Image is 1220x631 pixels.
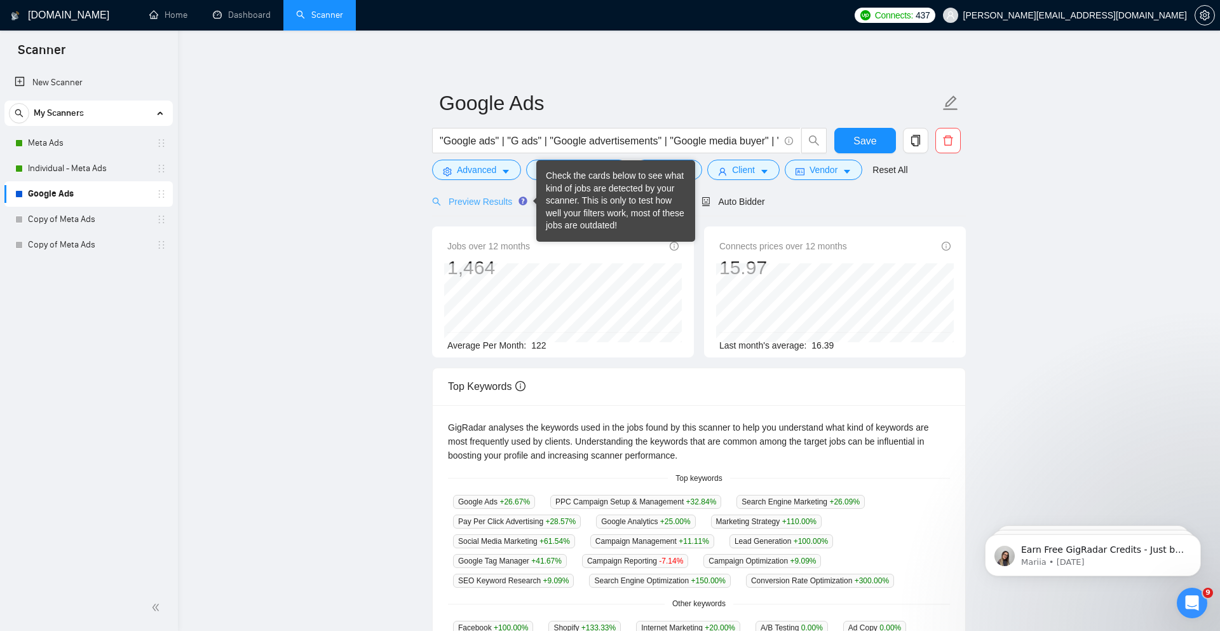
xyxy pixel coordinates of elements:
[531,557,562,565] span: +41.67 %
[10,109,29,118] span: search
[1195,10,1215,20] a: setting
[942,242,951,251] span: info-circle
[659,557,683,565] span: -7.14 %
[546,170,686,232] div: Check the cards below to see what kind of jobs are detected by your scanner. This is only to test...
[156,214,166,225] span: holder
[719,340,806,350] span: Last month's average:
[785,160,862,180] button: idcardVendorcaret-down
[701,197,710,206] span: robot
[785,137,793,145] span: info-circle
[718,167,727,176] span: user
[665,598,733,610] span: Other keywords
[439,87,940,119] input: Scanner name...
[946,11,955,20] span: user
[719,256,847,280] div: 15.97
[156,163,166,174] span: holder
[860,10,871,20] img: upwork-logo.png
[942,95,959,111] span: edit
[596,515,695,529] span: Google Analytics
[834,128,896,153] button: Save
[691,576,726,585] span: +150.00 %
[711,515,822,529] span: Marketing Strategy
[531,340,546,350] span: 122
[703,554,821,568] span: Campaign Optimization
[872,163,907,177] a: Reset All
[149,10,187,20] a: homeHome
[543,576,569,585] span: +9.09 %
[582,554,688,568] span: Campaign Reporting
[796,167,804,176] span: idcard
[28,156,149,181] a: Individual - Meta Ads
[4,70,173,95] li: New Scanner
[4,101,173,258] li: My Scanners
[453,495,535,509] span: Google Ads
[8,41,76,67] span: Scanner
[916,8,930,22] span: 437
[782,517,817,526] span: +110.00 %
[810,163,837,177] span: Vendor
[447,256,530,280] div: 1,464
[156,138,166,148] span: holder
[736,495,865,509] span: Search Engine Marketing
[1195,10,1214,20] span: setting
[660,517,691,526] span: +25.00 %
[156,240,166,250] span: holder
[679,537,709,546] span: +11.11 %
[855,576,889,585] span: +300.00 %
[936,135,960,146] span: delete
[453,554,567,568] span: Google Tag Manager
[853,133,876,149] span: Save
[515,381,525,391] span: info-circle
[453,534,575,548] span: Social Media Marketing
[9,103,29,123] button: search
[1203,588,1213,598] span: 9
[811,340,834,350] span: 16.39
[432,197,441,206] span: search
[156,189,166,199] span: holder
[801,128,827,153] button: search
[760,167,769,176] span: caret-down
[448,420,950,462] div: GigRadar analyses the keywords used in the jobs found by this scanner to help you understand what...
[448,368,950,405] div: Top Keywords
[151,601,164,614] span: double-left
[550,495,721,509] span: PPC Campaign Setup & Management
[296,10,343,20] a: searchScanner
[517,195,529,207] div: Tooltip anchor
[1177,588,1207,618] iframe: Intercom live chat
[686,497,717,506] span: +32.84 %
[707,160,780,180] button: userClientcaret-down
[746,574,894,588] span: Conversion Rate Optimization
[432,197,524,207] span: Preview Results
[28,207,149,232] a: Copy of Meta Ads
[966,508,1220,597] iframe: Intercom notifications message
[904,135,928,146] span: copy
[213,10,271,20] a: dashboardDashboard
[1195,5,1215,25] button: setting
[28,181,149,207] a: Google Ads
[28,130,149,156] a: Meta Ads
[15,70,163,95] a: New Scanner
[440,133,779,149] input: Search Freelance Jobs...
[794,537,828,546] span: +100.00 %
[34,101,84,126] span: My Scanners
[499,497,530,506] span: +26.67 %
[539,537,570,546] span: +61.54 %
[453,574,574,588] span: SEO Keyword Research
[590,534,714,548] span: Campaign Management
[526,160,628,180] button: barsJob Categorycaret-down
[670,242,679,251] span: info-circle
[701,197,764,207] span: Auto Bidder
[843,167,851,176] span: caret-down
[589,574,730,588] span: Search Engine Optimization
[729,534,833,548] span: Lead Generation
[668,473,729,485] span: Top keywords
[719,239,847,253] span: Connects prices over 12 months
[545,517,576,526] span: +28.57 %
[28,232,149,258] a: Copy of Meta Ads
[447,340,526,350] span: Average Per Month:
[732,163,755,177] span: Client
